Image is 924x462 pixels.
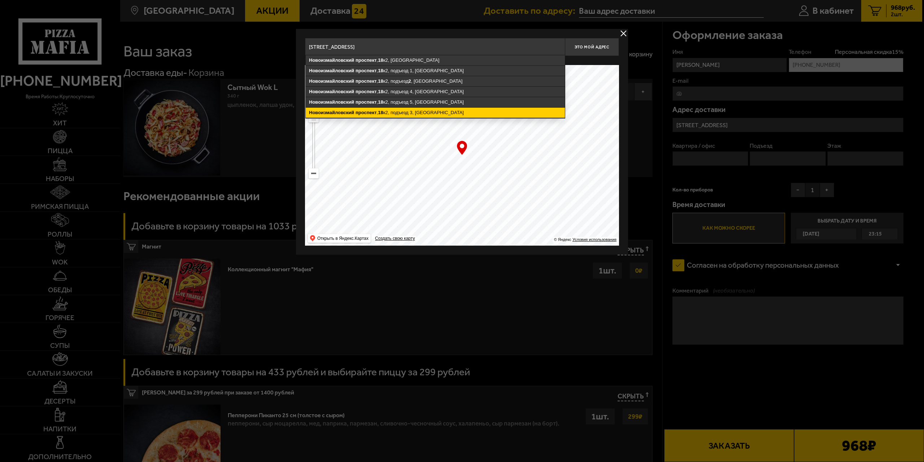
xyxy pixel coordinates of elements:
ymaps: Открыть в Яндекс.Картах [308,234,371,243]
ymaps: 18 [378,99,383,105]
ymaps: Открыть в Яндекс.Картах [317,234,369,243]
ymaps: , к2, подъезд 4, [GEOGRAPHIC_DATA] [306,87,565,97]
ymaps: Новоизмайловский [309,89,354,94]
a: Условия использования [572,237,616,242]
ymaps: проспект [356,68,377,73]
button: Это мой адрес [565,38,619,56]
ymaps: , к2, подъезд , [GEOGRAPHIC_DATA] [306,76,565,86]
ymaps: проспект [356,57,377,63]
ymaps: , к2, подъезд 3, [GEOGRAPHIC_DATA] [306,108,565,118]
input: Введите адрес доставки [305,38,565,56]
ymaps: проспект [356,89,377,94]
ymaps: проспект [356,78,377,84]
ymaps: 2 [409,78,411,84]
ymaps: 18 [378,78,383,84]
ymaps: проспект [356,99,377,105]
button: delivery type [619,29,628,38]
ymaps: 18 [378,89,383,94]
ymaps: © Яндекс [554,237,571,242]
ymaps: , к2, [GEOGRAPHIC_DATA] [306,55,565,65]
ymaps: Новоизмайловский [309,78,354,84]
ymaps: Новоизмайловский [309,110,354,115]
ymaps: Новоизмайловский [309,99,354,105]
ymaps: 18 [378,57,383,63]
span: Это мой адрес [575,45,609,49]
ymaps: Новоизмайловский [309,68,354,73]
ymaps: проспект [356,110,377,115]
ymaps: Новоизмайловский [309,57,354,63]
ymaps: 18 [378,68,383,73]
a: Создать свою карту [374,236,416,241]
ymaps: , к2, подъезд 5, [GEOGRAPHIC_DATA] [306,97,565,107]
p: Укажите дом на карте или в поле ввода [305,58,407,64]
ymaps: 18 [378,110,383,115]
ymaps: , к2, подъезд 1, [GEOGRAPHIC_DATA] [306,66,565,76]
